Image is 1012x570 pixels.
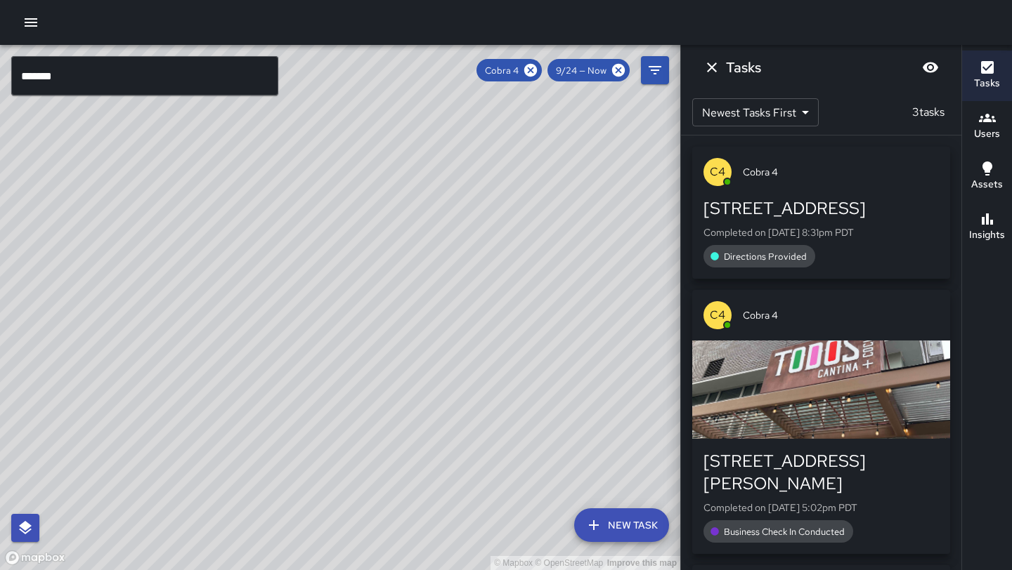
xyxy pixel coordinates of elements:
[715,526,853,538] span: Business Check In Conducted
[574,508,669,542] button: New Task
[726,56,761,79] h6: Tasks
[641,56,669,84] button: Filters
[698,53,726,81] button: Dismiss
[692,147,950,279] button: C4Cobra 4[STREET_ADDRESS]Completed on [DATE] 8:31pm PDTDirections Provided
[715,251,815,263] span: Directions Provided
[971,177,1003,192] h6: Assets
[916,53,945,81] button: Blur
[703,450,939,495] div: [STREET_ADDRESS][PERSON_NAME]
[703,501,939,515] p: Completed on [DATE] 5:02pm PDT
[476,65,527,77] span: Cobra 4
[962,152,1012,202] button: Assets
[974,126,1000,142] h6: Users
[743,165,939,179] span: Cobra 4
[962,202,1012,253] button: Insights
[710,164,725,180] p: C4
[907,104,950,121] p: 3 tasks
[969,227,1005,243] h6: Insights
[710,307,725,324] p: C4
[476,59,542,81] div: Cobra 4
[962,101,1012,152] button: Users
[703,197,939,220] div: [STREET_ADDRESS]
[692,290,950,554] button: C4Cobra 4[STREET_ADDRESS][PERSON_NAME]Completed on [DATE] 5:02pm PDTBusiness Check In Conducted
[974,76,1000,91] h6: Tasks
[962,51,1012,101] button: Tasks
[743,308,939,322] span: Cobra 4
[547,59,630,81] div: 9/24 — Now
[692,98,819,126] div: Newest Tasks First
[547,65,615,77] span: 9/24 — Now
[703,225,939,239] p: Completed on [DATE] 8:31pm PDT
